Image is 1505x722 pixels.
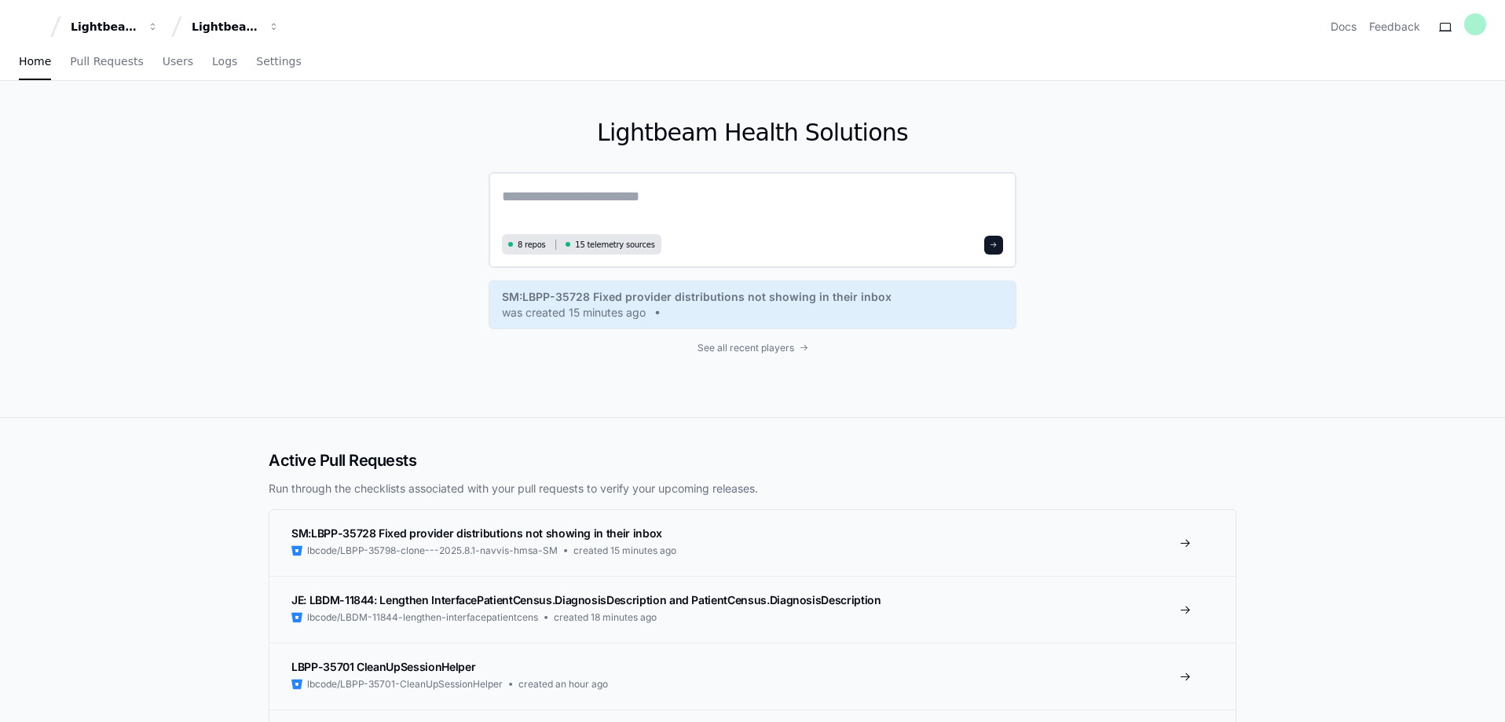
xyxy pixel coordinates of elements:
span: created an hour ago [518,678,608,691]
a: Users [163,44,193,80]
span: SM:LBPP-35728 Fixed provider distributions not showing in their inbox [502,289,892,305]
div: Lightbeam Health [71,19,138,35]
a: SM:LBPP-35728 Fixed provider distributions not showing in their inboxwas created 15 minutes ago [502,289,1003,321]
span: Pull Requests [70,57,143,66]
button: Lightbeam Health Solutions [185,13,286,41]
h2: Active Pull Requests [269,449,1236,471]
span: SM:LBPP-35728 Fixed provider distributions not showing in their inbox [291,526,662,540]
button: Lightbeam Health [64,13,165,41]
a: Settings [256,44,301,80]
span: 8 repos [518,239,546,251]
span: See all recent players [698,342,794,354]
a: Pull Requests [70,44,143,80]
a: JE: LBDM-11844: Lengthen InterfacePatientCensus.DiagnosisDescription and PatientCensus.DiagnosisD... [269,576,1236,643]
span: Settings [256,57,301,66]
span: lbcode/LBPP-35701-CleanUpSessionHelper [307,678,503,691]
a: SM:LBPP-35728 Fixed provider distributions not showing in their inboxlbcode/LBPP-35798-clone---20... [269,510,1236,576]
span: created 18 minutes ago [554,611,657,624]
a: Logs [212,44,237,80]
a: LBPP-35701 CleanUpSessionHelperlbcode/LBPP-35701-CleanUpSessionHelpercreated an hour ago [269,643,1236,709]
span: lbcode/LBPP-35798-clone---2025.8.1-navvis-hmsa-SM [307,544,558,557]
a: Home [19,44,51,80]
span: 15 telemetry sources [575,239,654,251]
span: Users [163,57,193,66]
span: Home [19,57,51,66]
button: Feedback [1369,19,1420,35]
a: Docs [1331,19,1357,35]
a: See all recent players [489,342,1016,354]
p: Run through the checklists associated with your pull requests to verify your upcoming releases. [269,481,1236,497]
span: lbcode/LBDM-11844-lengthen-interfacepatientcens [307,611,538,624]
h1: Lightbeam Health Solutions [489,119,1016,147]
span: created 15 minutes ago [573,544,676,557]
span: Logs [212,57,237,66]
div: Lightbeam Health Solutions [192,19,259,35]
span: LBPP-35701 CleanUpSessionHelper [291,660,475,673]
span: was created 15 minutes ago [502,305,646,321]
span: JE: LBDM-11844: Lengthen InterfacePatientCensus.DiagnosisDescription and PatientCensus.DiagnosisD... [291,593,881,607]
